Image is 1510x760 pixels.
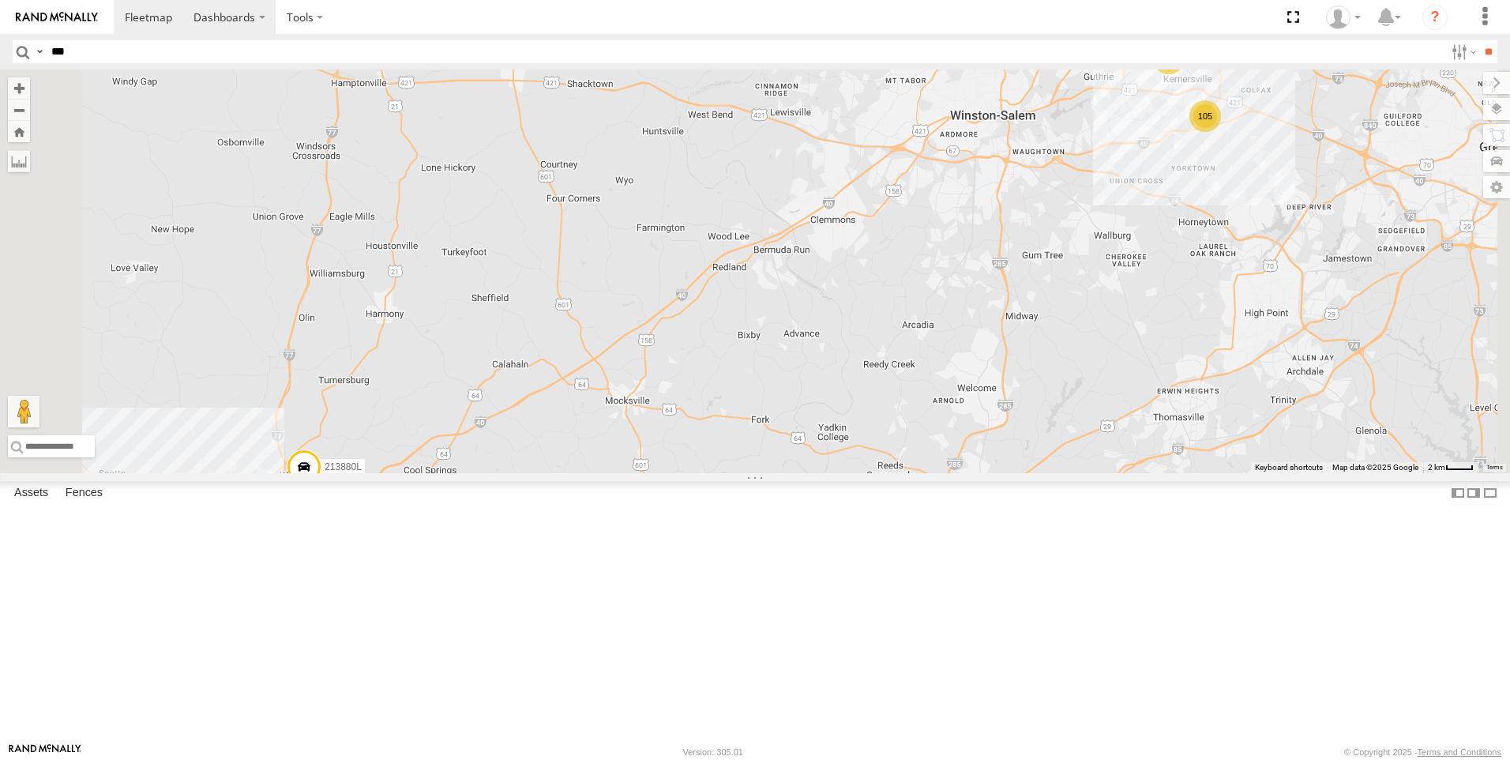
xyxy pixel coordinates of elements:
[1189,100,1221,132] div: 105
[8,77,30,99] button: Zoom in
[1423,462,1478,473] button: Map Scale: 2 km per 32 pixels
[1332,463,1418,472] span: Map data ©2025 Google
[8,150,30,172] label: Measure
[1428,463,1445,472] span: 2 km
[1422,5,1448,30] i: ?
[9,744,81,760] a: Visit our Website
[1466,481,1482,504] label: Dock Summary Table to the Right
[1418,747,1501,757] a: Terms and Conditions
[16,12,98,23] img: rand-logo.svg
[325,461,362,472] span: 213880L
[1450,481,1466,504] label: Dock Summary Table to the Left
[683,747,743,757] div: Version: 305.01
[1320,6,1366,29] div: Frances Musten
[1445,40,1479,63] label: Search Filter Options
[1482,481,1498,504] label: Hide Summary Table
[1344,747,1501,757] div: © Copyright 2025 -
[1255,462,1323,473] button: Keyboard shortcuts
[1153,43,1185,74] div: 57
[58,482,111,504] label: Fences
[33,40,46,63] label: Search Query
[8,396,39,427] button: Drag Pegman onto the map to open Street View
[1483,176,1510,198] label: Map Settings
[6,482,56,504] label: Assets
[1486,465,1503,471] a: Terms
[8,121,30,142] button: Zoom Home
[8,99,30,121] button: Zoom out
